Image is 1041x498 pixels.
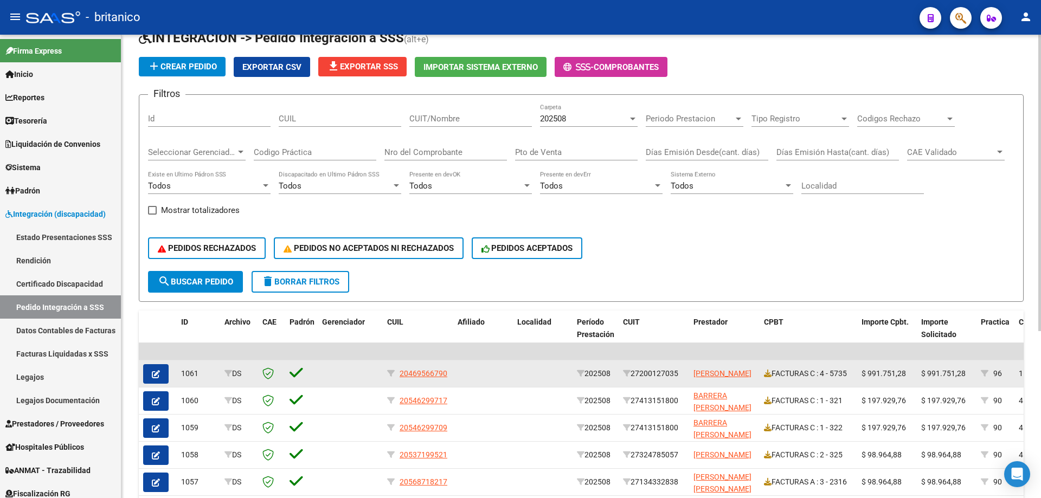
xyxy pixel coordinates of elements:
[327,62,398,72] span: Exportar SSS
[981,318,1010,326] span: Practica
[158,243,256,253] span: PEDIDOS RECHAZADOS
[220,311,258,358] datatable-header-cell: Archivo
[751,114,839,124] span: Tipo Registro
[261,277,339,287] span: Borrar Filtros
[5,208,106,220] span: Integración (discapacidad)
[1019,10,1032,23] mat-icon: person
[764,449,853,461] div: FACTURAS C : 2 - 325
[261,275,274,288] mat-icon: delete
[857,114,945,124] span: Codigos Rechazo
[262,318,277,326] span: CAE
[1019,423,1023,432] span: 4
[5,45,62,57] span: Firma Express
[993,450,1002,459] span: 90
[862,477,902,486] span: $ 98.964,88
[9,10,22,23] mat-icon: menu
[693,391,751,412] span: BARRERA [PERSON_NAME]
[760,311,857,358] datatable-header-cell: CPBT
[976,311,1014,358] datatable-header-cell: Practica
[5,185,40,197] span: Padrón
[907,147,995,157] span: CAE Validado
[387,318,403,326] span: CUIL
[594,62,659,72] span: Comprobantes
[158,277,233,287] span: Buscar Pedido
[181,394,216,407] div: 1060
[400,423,447,432] span: 20546299709
[623,318,640,326] span: CUIT
[577,422,614,434] div: 202508
[5,418,104,430] span: Prestadores / Proveedores
[158,275,171,288] mat-icon: search
[86,5,140,29] span: - britanico
[242,62,301,72] span: Exportar CSV
[181,449,216,461] div: 1058
[993,369,1002,378] span: 96
[318,57,407,76] button: Exportar SSS
[148,237,266,259] button: PEDIDOS RECHAZADOS
[619,311,689,358] datatable-header-cell: CUIT
[453,311,513,358] datatable-header-cell: Afiliado
[224,394,254,407] div: DS
[404,34,429,44] span: (alt+e)
[258,311,285,358] datatable-header-cell: CAE
[322,318,365,326] span: Gerenciador
[693,369,751,378] span: [PERSON_NAME]
[177,311,220,358] datatable-header-cell: ID
[274,237,464,259] button: PEDIDOS NO ACEPTADOS NI RECHAZADOS
[5,464,91,476] span: ANMAT - Trazabilidad
[1019,396,1023,405] span: 4
[577,367,614,380] div: 202508
[921,423,966,432] span: $ 197.929,76
[921,450,961,459] span: $ 98.964,88
[318,311,383,358] datatable-header-cell: Gerenciador
[764,394,853,407] div: FACTURAS C : 1 - 321
[623,449,685,461] div: 27324785057
[623,422,685,434] div: 27413151800
[764,367,853,380] div: FACTURAS C : 4 - 5735
[285,311,318,358] datatable-header-cell: Padrón
[857,311,917,358] datatable-header-cell: Importe Cpbt.
[224,422,254,434] div: DS
[1004,461,1030,487] div: Open Intercom Messenger
[148,181,171,191] span: Todos
[517,318,551,326] span: Localidad
[921,369,966,378] span: $ 991.751,28
[400,396,447,405] span: 20546299717
[458,318,485,326] span: Afiliado
[577,476,614,488] div: 202508
[917,311,976,358] datatable-header-cell: Importe Solicitado
[764,422,853,434] div: FACTURAS C : 1 - 322
[224,318,250,326] span: Archivo
[409,181,432,191] span: Todos
[5,115,47,127] span: Tesorería
[400,450,447,459] span: 20537199521
[481,243,573,253] span: PEDIDOS ACEPTADOS
[147,60,160,73] mat-icon: add
[161,204,240,217] span: Mostrar totalizadores
[5,92,44,104] span: Reportes
[224,449,254,461] div: DS
[993,477,1002,486] span: 90
[423,62,538,72] span: Importar Sistema Externo
[224,476,254,488] div: DS
[862,396,906,405] span: $ 197.929,76
[5,138,100,150] span: Liquidación de Convenios
[577,318,614,339] span: Período Prestación
[563,62,594,72] span: -
[921,396,966,405] span: $ 197.929,76
[181,422,216,434] div: 1059
[1019,369,1038,378] span: 1.356
[252,271,349,293] button: Borrar Filtros
[5,161,41,173] span: Sistema
[921,318,956,339] span: Importe Solicitado
[862,423,906,432] span: $ 197.929,76
[327,60,340,73] mat-icon: file_download
[764,318,783,326] span: CPBT
[139,57,226,76] button: Crear Pedido
[513,311,573,358] datatable-header-cell: Localidad
[5,441,84,453] span: Hospitales Públicos
[181,476,216,488] div: 1057
[689,311,760,358] datatable-header-cell: Prestador
[862,318,909,326] span: Importe Cpbt.
[862,450,902,459] span: $ 98.964,88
